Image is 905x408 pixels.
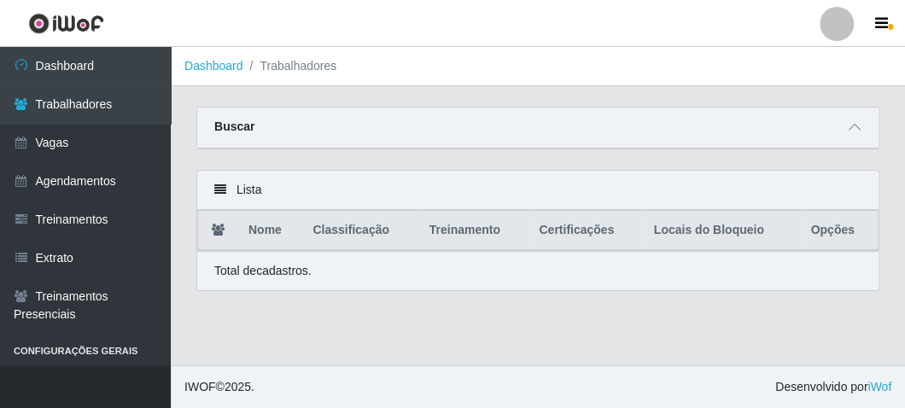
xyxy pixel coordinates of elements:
[184,380,216,393] span: IWOF
[197,171,879,210] div: Lista
[184,378,254,396] span: © 2025 .
[28,13,104,34] img: CoreUI Logo
[528,211,643,251] th: Certificações
[775,378,891,396] span: Desenvolvido por
[184,59,243,73] a: Dashboard
[171,47,905,86] nav: breadcrumb
[214,262,312,280] p: Total de cadastros.
[243,57,337,75] li: Trabalhadores
[867,380,891,393] a: iWof
[419,211,529,251] th: Treinamento
[238,211,302,251] th: Nome
[214,119,254,133] strong: Buscar
[644,211,801,251] th: Locais do Bloqueio
[302,211,418,251] th: Classificação
[800,211,878,251] th: Opções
